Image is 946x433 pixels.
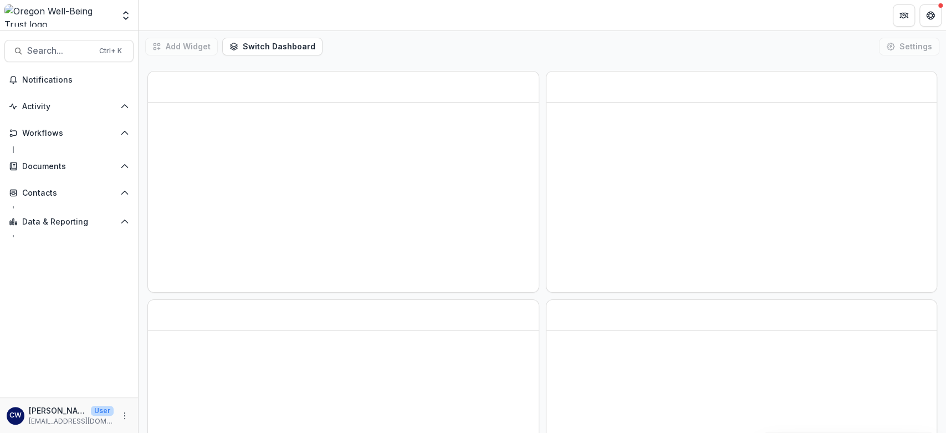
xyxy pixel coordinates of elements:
span: Documents [22,162,116,171]
button: Search... [4,40,134,62]
span: Activity [22,102,116,111]
div: Cat Willett [9,412,22,419]
img: Oregon Well-Being Trust logo [4,4,114,27]
span: Search... [27,45,93,56]
p: [EMAIL_ADDRESS][DOMAIN_NAME] [29,416,114,426]
button: Settings [879,38,939,55]
button: Add Widget [145,38,218,55]
button: Open Contacts [4,184,134,202]
span: Contacts [22,189,116,198]
span: Notifications [22,75,129,85]
button: Open Data & Reporting [4,213,134,231]
span: Data & Reporting [22,217,116,227]
button: Open Workflows [4,124,134,142]
button: Get Help [919,4,942,27]
div: Ctrl + K [97,45,124,57]
span: Workflows [22,129,116,138]
button: Open entity switcher [118,4,134,27]
button: Notifications [4,71,134,89]
button: Switch Dashboard [222,38,323,55]
p: [PERSON_NAME] [29,405,86,416]
button: Partners [893,4,915,27]
button: Open Activity [4,98,134,115]
button: More [118,409,131,422]
nav: breadcrumb [143,7,190,23]
button: Open Documents [4,157,134,175]
p: User [91,406,114,416]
